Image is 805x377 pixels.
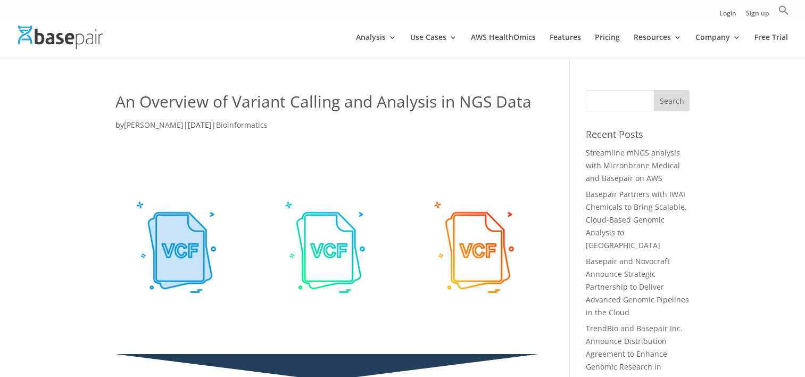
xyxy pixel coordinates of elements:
[654,90,690,111] input: Search
[410,34,457,59] a: Use Cases
[778,5,789,21] a: Search Icon Link
[115,119,538,140] p: by | |
[586,147,680,183] a: Streamline mNGS analysis with Micronbrane Medical and Basepair on AWS
[124,120,184,130] a: [PERSON_NAME]
[356,34,396,59] a: Analysis
[115,185,241,311] img: VCF
[695,34,741,59] a: Company
[586,256,689,317] a: Basepair and Novocraft Announce Strategic Partnership to Deliver Advanced Genomic Pipelines in th...
[413,185,538,311] img: 111448780_m
[586,189,687,250] a: Basepair Partners with IWAI Chemicals to Bring Scalable, Cloud-Based Genomic Analysis to [GEOGRAP...
[216,120,268,130] a: Bioinformatics
[586,127,690,146] h4: Recent Posts
[264,185,389,311] img: VCF
[634,34,682,59] a: Resources
[18,26,103,48] img: Basepair
[754,34,788,59] a: Free Trial
[595,34,620,59] a: Pricing
[115,90,538,119] h1: An Overview of Variant Calling and Analysis in NGS Data
[778,5,789,15] svg: Search
[188,120,212,130] span: [DATE]
[719,10,736,21] a: Login
[550,34,581,59] a: Features
[471,34,536,59] a: AWS HealthOmics
[746,10,769,21] a: Sign up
